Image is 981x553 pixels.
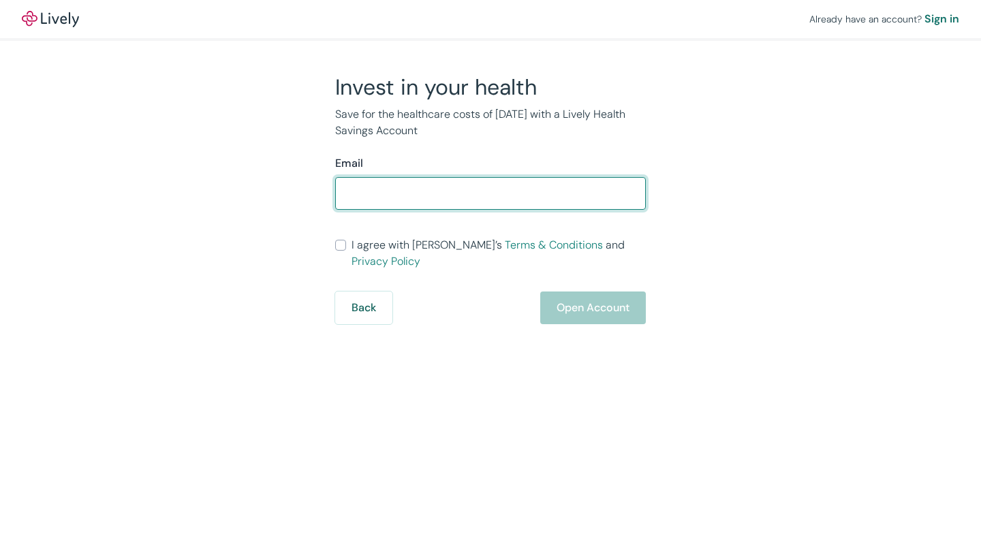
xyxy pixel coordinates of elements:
[335,291,392,324] button: Back
[924,11,959,27] a: Sign in
[335,155,363,172] label: Email
[22,11,79,27] a: LivelyLively
[335,106,646,139] p: Save for the healthcare costs of [DATE] with a Lively Health Savings Account
[22,11,79,27] img: Lively
[809,11,959,27] div: Already have an account?
[352,254,420,268] a: Privacy Policy
[352,237,646,270] span: I agree with [PERSON_NAME]’s and
[335,74,646,101] h2: Invest in your health
[505,238,603,252] a: Terms & Conditions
